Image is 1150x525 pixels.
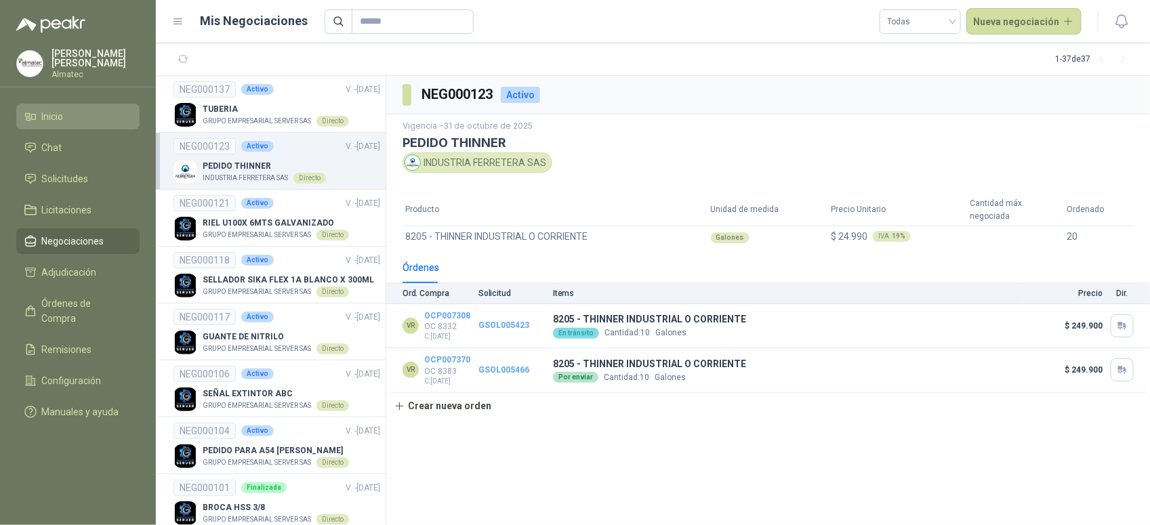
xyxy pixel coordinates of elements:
[478,283,553,304] th: Solicitud
[553,356,746,371] p: 8205 - THINNER INDUSTRIAL O CORRIENTE
[42,342,92,357] span: Remisiones
[346,255,380,265] span: V. - [DATE]
[241,369,274,379] div: Activo
[966,8,1082,35] button: Nueva negociación
[52,70,140,79] p: Almatec
[203,514,311,525] p: GRUPO EMPRESARIAL SERVER SAS
[16,399,140,425] a: Manuales y ayuda
[203,230,311,240] p: GRUPO EMPRESARIAL SERVER SAS
[173,387,197,411] img: Company Logo
[1023,365,1103,375] p: $ 249.900
[403,152,552,173] div: INDUSTRIA FERRETERA SAS
[173,480,380,525] a: NEG000101FinalizadaV. -[DATE] Company LogoBROCA HSS 3/8GRUPO EMPRESARIAL SERVER SASDirecto
[316,400,349,411] div: Directo
[424,322,470,331] p: OC 8332
[424,366,470,376] p: OC 8383
[173,366,380,411] a: NEG000106ActivoV. -[DATE] Company LogoSEÑAL EXTINTOR ABCGRUPO EMPRESARIAL SERVER SASDirecto
[655,327,686,339] p: Galones
[42,296,127,326] span: Órdenes de Compra
[173,160,197,184] img: Company Logo
[640,373,649,382] span: 10
[203,331,349,343] p: GUANTE DE NITRILO
[241,482,287,493] div: Finalizada
[173,217,197,240] img: Company Logo
[42,109,64,124] span: Inicio
[42,234,104,249] span: Negociaciones
[386,393,499,420] button: Crear nueva orden
[173,423,236,439] div: NEG000104
[42,373,102,388] span: Configuración
[1023,321,1103,331] p: $ 249.900
[42,404,119,419] span: Manuales y ayuda
[241,425,274,436] div: Activo
[346,85,380,94] span: V. - [DATE]
[241,84,274,95] div: Activo
[405,155,420,170] img: Company Logo
[1055,49,1134,70] div: 1 - 37 de 37
[316,287,349,297] div: Directo
[478,320,529,330] a: GSOL005423
[831,231,867,242] span: $ 24.990
[203,274,374,287] p: SELLADOR SIKA FLEX 1A BLANCO X 300ML
[42,140,62,155] span: Chat
[640,328,650,337] span: 10
[403,194,708,226] th: Producto
[16,166,140,192] a: Solicitudes
[16,368,140,394] a: Configuración
[346,426,380,436] span: V. - [DATE]
[316,457,349,468] div: Directo
[708,194,828,226] th: Unidad de medida
[1111,283,1150,304] th: Dir.
[173,81,380,127] a: NEG000137ActivoV. -[DATE] Company LogoTUBERIAGRUPO EMPRESARIAL SERVER SASDirecto
[501,87,540,103] div: Activo
[424,355,470,364] a: OCP007370
[241,141,274,152] div: Activo
[203,116,311,127] p: GRUPO EMPRESARIAL SERVER SAS
[173,366,236,382] div: NEG000106
[173,423,380,468] a: NEG000104ActivoV. -[DATE] Company LogoPEDIDO PARA A54 [PERSON_NAME]GRUPO EMPRESARIAL SERVER SASDi...
[405,229,588,244] span: 8205 - THINNER INDUSTRIAL O CORRIENTE
[346,369,380,379] span: V. - [DATE]
[173,81,236,98] div: NEG000137
[16,291,140,331] a: Órdenes de Compra
[173,138,380,184] a: NEG000123ActivoV. -[DATE] Company LogoPEDIDO THINNERINDUSTRIA FERRETERA SASDirecto
[346,312,380,322] span: V. - [DATE]
[553,312,746,327] p: 8205 - THINNER INDUSTRIAL O CORRIENTE
[346,198,380,208] span: V. - [DATE]
[203,387,349,400] p: SEÑAL EXTINTOR ABC
[173,309,380,354] a: NEG000117ActivoV. -[DATE] Company LogoGUANTE DE NITRILOGRUPO EMPRESARIAL SERVER SASDirecto
[203,217,349,230] p: RIEL U100X 6MTS GALVANIZADO
[655,371,686,384] p: Galones
[892,233,905,240] b: 19 %
[42,265,97,280] span: Adjudicación
[478,365,529,375] a: GSOL005466
[16,228,140,254] a: Negociaciones
[173,252,380,297] a: NEG000118ActivoV. -[DATE] Company LogoSELLADOR SIKA FLEX 1A BLANCO X 300MLGRUPO EMPRESARIAL SERVE...
[403,260,439,275] div: Órdenes
[424,331,470,342] p: C: [DATE]
[553,328,599,339] div: En tránsito
[316,514,349,525] div: Directo
[173,195,380,240] a: NEG000121ActivoV. -[DATE] Company LogoRIEL U100X 6MTS GALVANIZADOGRUPO EMPRESARIAL SERVER SASDirecto
[403,135,1134,150] h3: PEDIDO THINNER
[203,173,288,184] p: INDUSTRIA FERRETERA SAS
[241,255,274,266] div: Activo
[203,400,311,411] p: GRUPO EMPRESARIAL SERVER SAS
[422,84,495,105] h3: NEG000123
[241,198,274,209] div: Activo
[42,171,89,186] span: Solicitudes
[201,12,308,30] h1: Mis Negociaciones
[42,203,92,217] span: Licitaciones
[424,376,470,387] p: C: [DATE]
[604,327,650,339] p: Cantidad:
[203,343,311,354] p: GRUPO EMPRESARIAL SERVER SAS
[16,259,140,285] a: Adjudicación
[873,231,911,242] div: IVA
[173,309,236,325] div: NEG000117
[173,480,236,496] div: NEG000101
[173,444,197,468] img: Company Logo
[203,444,349,457] p: PEDIDO PARA A54 [PERSON_NAME]
[17,51,43,77] img: Company Logo
[203,501,349,514] p: BROCA HSS 3/8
